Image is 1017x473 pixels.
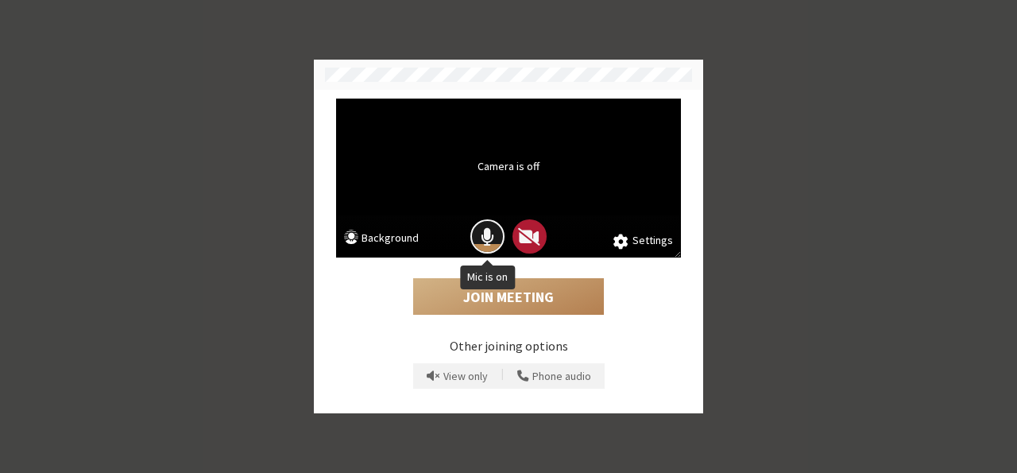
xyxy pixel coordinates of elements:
button: Camera is off [512,219,547,254]
span: Phone audio [532,370,591,382]
button: Join Meeting [413,278,604,315]
button: Settings [613,232,673,250]
button: Use your phone for mic and speaker while you view the meeting on this device. [512,363,597,389]
span: View only [443,370,488,382]
button: Mic is on [470,219,505,254]
button: Prevent echo when there is already an active mic and speaker in the room. [421,363,493,389]
button: Background [344,230,419,250]
div: Camera is off [478,158,539,175]
span: | [501,366,504,386]
p: Other joining options [336,336,681,355]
